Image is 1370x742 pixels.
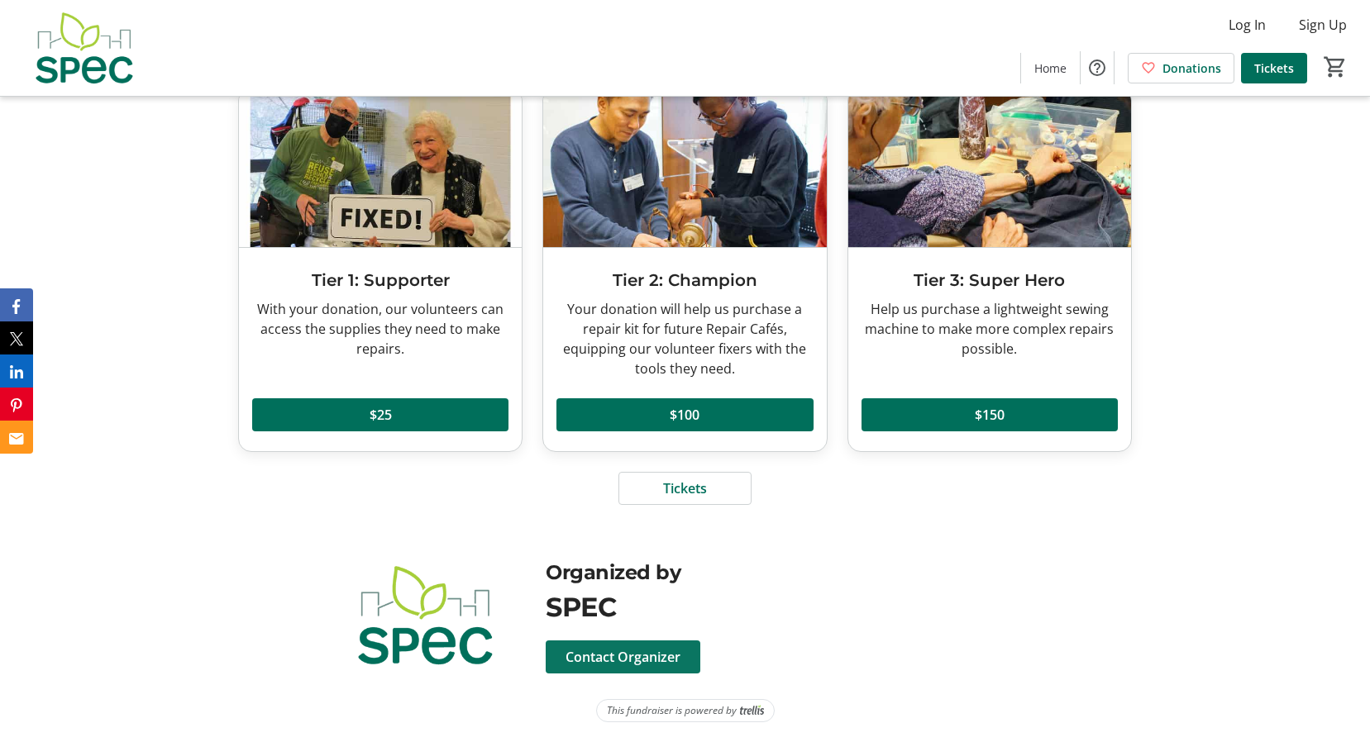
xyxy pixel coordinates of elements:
[1081,51,1114,84] button: Help
[862,268,1118,293] h3: Tier 3: Super Hero
[1299,15,1347,35] span: Sign Up
[1128,53,1234,83] a: Donations
[663,478,707,498] span: Tickets
[546,587,1047,627] div: SPEC
[848,88,1131,247] img: Tier 3: Super Hero
[1215,12,1279,38] button: Log In
[566,647,680,667] span: Contact Organizer
[252,299,508,359] div: With your donation, our volunteers can access the supplies they need to make repairs.
[1021,53,1080,83] a: Home
[370,405,392,425] span: $25
[252,268,508,293] h3: Tier 1: Supporter
[607,703,737,718] span: This fundraiser is powered by
[556,268,813,293] h3: Tier 2: Champion
[1162,59,1221,77] span: Donations
[546,558,1047,587] div: Organized by
[670,405,699,425] span: $100
[10,7,157,89] img: SPEC's Logo
[543,88,826,247] img: Tier 2: Champion
[1320,52,1350,82] button: Cart
[239,88,522,247] img: Tier 1: Supporter
[556,398,813,431] button: $100
[1254,59,1294,77] span: Tickets
[862,398,1118,431] button: $150
[1286,12,1360,38] button: Sign Up
[975,405,1005,425] span: $150
[618,472,751,505] button: Tickets
[556,299,813,378] div: Your donation will help us purchase a repair kit for future Repair Cafés, equipping our volunteer...
[1034,59,1067,77] span: Home
[252,398,508,431] button: $25
[322,558,526,672] img: SPEC logo
[1229,15,1266,35] span: Log In
[1241,53,1307,83] a: Tickets
[862,299,1118,359] div: Help us purchase a lightweight sewing machine to make more complex repairs possible.
[740,705,764,716] img: Trellis Logo
[546,640,700,673] button: Contact Organizer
